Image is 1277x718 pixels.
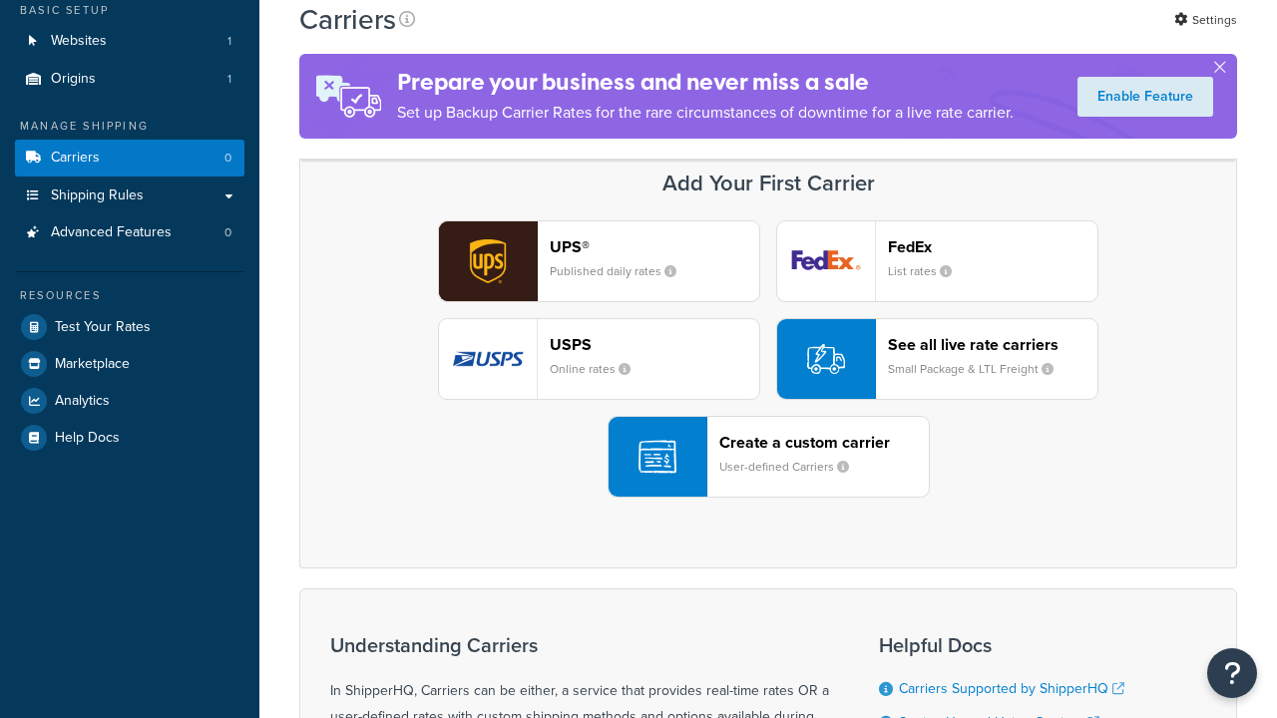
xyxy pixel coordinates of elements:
span: 1 [227,33,231,50]
p: Set up Backup Carrier Rates for the rare circumstances of downtime for a live rate carrier. [397,99,1014,127]
h3: Add Your First Carrier [320,172,1216,195]
span: Shipping Rules [51,187,144,204]
img: icon-carrier-liverate-becf4550.svg [807,340,845,378]
div: Manage Shipping [15,118,244,135]
span: Test Your Rates [55,319,151,336]
button: See all live rate carriersSmall Package & LTL Freight [776,318,1098,400]
header: USPS [550,335,759,354]
a: Carriers Supported by ShipperHQ [899,678,1124,699]
span: Help Docs [55,430,120,447]
button: Create a custom carrierUser-defined Carriers [608,416,930,498]
a: Shipping Rules [15,178,244,214]
a: Origins 1 [15,61,244,98]
img: fedEx logo [777,221,875,301]
header: UPS® [550,237,759,256]
li: Carriers [15,140,244,177]
a: Test Your Rates [15,309,244,345]
span: Marketplace [55,356,130,373]
header: See all live rate carriers [888,335,1097,354]
li: Origins [15,61,244,98]
button: fedEx logoFedExList rates [776,220,1098,302]
img: ad-rules-rateshop-fe6ec290ccb7230408bd80ed9643f0289d75e0ffd9eb532fc0e269fcd187b520.png [299,54,397,139]
span: Websites [51,33,107,50]
span: 0 [224,150,231,167]
small: Published daily rates [550,262,692,280]
span: 0 [224,224,231,241]
img: usps logo [439,319,537,399]
li: Advanced Features [15,214,244,251]
a: Advanced Features 0 [15,214,244,251]
small: Small Package & LTL Freight [888,360,1069,378]
h3: Understanding Carriers [330,634,829,656]
span: Origins [51,71,96,88]
small: User-defined Carriers [719,458,865,476]
div: Basic Setup [15,2,244,19]
a: Help Docs [15,420,244,456]
small: Online rates [550,360,646,378]
img: ups logo [439,221,537,301]
li: Websites [15,23,244,60]
h4: Prepare your business and never miss a sale [397,66,1014,99]
button: ups logoUPS®Published daily rates [438,220,760,302]
img: icon-carrier-custom-c93b8a24.svg [638,438,676,476]
small: List rates [888,262,968,280]
a: Settings [1174,6,1237,34]
span: Carriers [51,150,100,167]
span: Analytics [55,393,110,410]
a: Analytics [15,383,244,419]
h3: Helpful Docs [879,634,1139,656]
header: Create a custom carrier [719,433,929,452]
header: FedEx [888,237,1097,256]
a: Enable Feature [1077,77,1213,117]
button: Open Resource Center [1207,648,1257,698]
button: usps logoUSPSOnline rates [438,318,760,400]
a: Carriers 0 [15,140,244,177]
span: Advanced Features [51,224,172,241]
span: 1 [227,71,231,88]
div: Resources [15,287,244,304]
a: Marketplace [15,346,244,382]
a: Websites 1 [15,23,244,60]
